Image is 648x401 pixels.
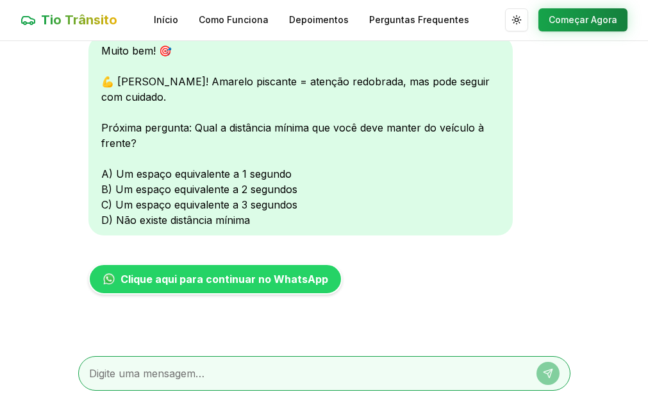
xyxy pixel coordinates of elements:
a: Como Funciona [199,13,269,26]
span: Tio Trânsito [41,11,117,29]
a: Início [154,13,178,26]
div: Muito bem! 🎯 💪 [PERSON_NAME]! Amarelo piscante = atenção redobrada, mas pode seguir com cuidado. ... [88,35,513,235]
a: Perguntas Frequentes [369,13,469,26]
button: Começar Agora [538,8,627,31]
a: Clique aqui para continuar no WhatsApp [88,264,342,294]
span: Clique aqui para continuar no WhatsApp [120,271,328,287]
a: Depoimentos [289,13,349,26]
a: Tio Trânsito [21,11,117,29]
